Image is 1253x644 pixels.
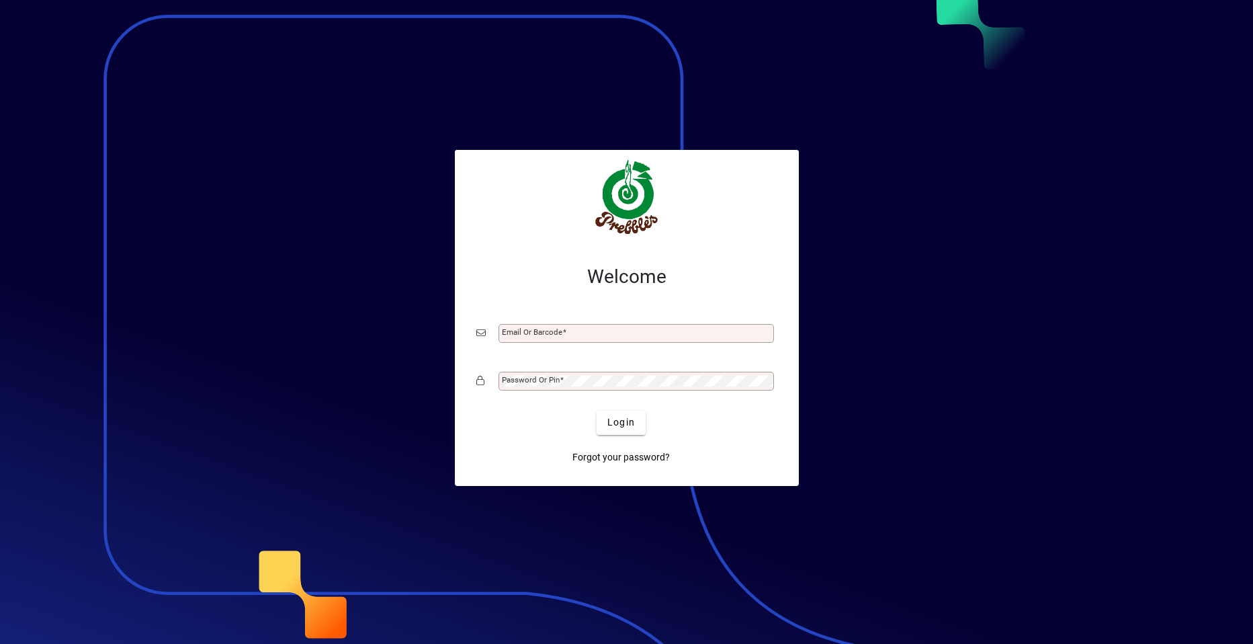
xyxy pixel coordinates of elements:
[607,415,635,430] span: Login
[567,446,675,470] a: Forgot your password?
[502,375,560,385] mat-label: Password or Pin
[572,450,670,465] span: Forgot your password?
[597,411,646,435] button: Login
[502,327,562,337] mat-label: Email or Barcode
[476,266,777,288] h2: Welcome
